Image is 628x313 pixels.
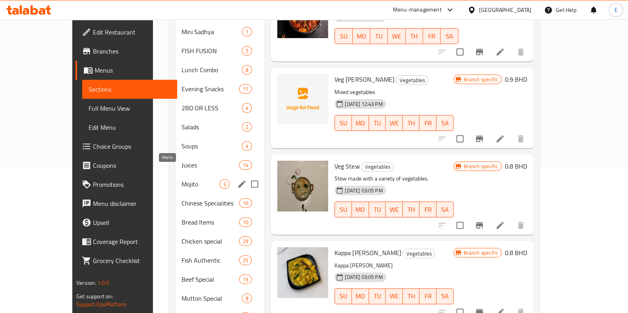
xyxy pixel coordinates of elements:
h6: 0.8 BHD [505,247,527,258]
a: Sections [82,80,177,99]
p: Mixed vegetables [334,87,453,97]
span: 2 [242,123,251,131]
span: Fish Authentic [182,255,239,265]
div: items [239,198,252,208]
span: TH [406,290,417,302]
a: Coupons [75,156,177,175]
span: Coverage Report [93,237,171,246]
button: TU [370,28,388,44]
span: TU [372,117,383,129]
img: Veg Masala Curry [277,74,328,125]
span: 8 [242,295,251,302]
p: Kappa [PERSON_NAME] [334,261,453,271]
div: Juices14 [175,156,265,175]
div: items [242,122,252,132]
button: SU [334,115,352,131]
span: Bread Items [182,217,239,227]
span: Veg Stew [334,160,359,172]
span: TU [373,31,385,42]
a: Upsell [75,213,177,232]
span: SA [440,290,450,302]
button: FR [423,28,441,44]
div: Chicken special29 [175,232,265,251]
span: SU [338,117,349,129]
span: Select to update [452,217,468,234]
span: MO [355,204,366,215]
button: TU [369,288,386,304]
button: delete [511,129,530,148]
span: Salads [182,122,242,132]
div: Soups4 [175,136,265,156]
span: TH [409,31,420,42]
span: 8 [242,66,251,74]
span: Veg [PERSON_NAME] [334,73,394,85]
button: SA [437,202,454,217]
span: 5 [242,47,251,55]
button: WE [388,28,405,44]
button: SA [437,288,454,304]
span: Juices [182,160,239,170]
div: FISH FUSION [182,46,242,56]
span: Full Menu View [89,104,171,113]
span: [DATE] 12:43 PM [342,100,386,108]
span: Lunch Combo [182,65,242,75]
span: Promotions [93,180,171,189]
button: SA [437,115,454,131]
span: 25 [240,257,251,264]
a: Promotions [75,175,177,194]
span: 2BD OR LESS [182,103,242,113]
span: 10 [240,200,251,207]
button: MO [353,28,370,44]
div: Lunch Combo8 [175,60,265,79]
span: Vegetables [361,162,393,171]
div: items [239,255,252,265]
span: Soups [182,141,242,151]
button: WE [386,115,403,131]
span: MO [356,31,367,42]
span: Kappa [PERSON_NAME] [334,247,401,259]
a: Edit menu item [495,134,505,144]
button: TH [403,115,420,131]
span: 10 [240,219,251,226]
span: Mutton Special [182,294,242,303]
a: Grocery Checklist [75,251,177,270]
div: items [220,179,230,189]
span: 14 [240,161,251,169]
img: Veg Stew [277,161,328,211]
div: items [242,141,252,151]
span: SA [444,31,455,42]
a: Edit Menu [82,118,177,137]
div: Vegetables [402,249,435,258]
span: Select to update [452,131,468,147]
span: TU [372,204,383,215]
span: Choice Groups [93,142,171,151]
span: Grocery Checklist [93,256,171,265]
button: SA [441,28,458,44]
div: Bread Items10 [175,213,265,232]
span: Upsell [93,218,171,227]
span: WE [389,290,400,302]
button: FR [419,288,437,304]
span: Chicken special [182,236,239,246]
span: SU [338,31,349,42]
span: TH [406,117,417,129]
div: Beef Special13 [175,270,265,289]
span: Branch specific [460,163,501,170]
span: 4 [242,104,251,112]
div: Vegetables [396,75,428,85]
p: Stew made with a variety of vegetables. [334,174,453,184]
button: TH [406,28,423,44]
span: [DATE] 03:05 PM [342,273,386,281]
span: 13 [240,276,251,283]
button: SU [334,288,352,304]
span: SU [338,290,349,302]
button: Branch-specific-item [470,216,489,235]
span: 29 [240,238,251,245]
div: Mini Sadhya1 [175,22,265,41]
span: Branch specific [460,76,501,83]
div: items [242,65,252,75]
